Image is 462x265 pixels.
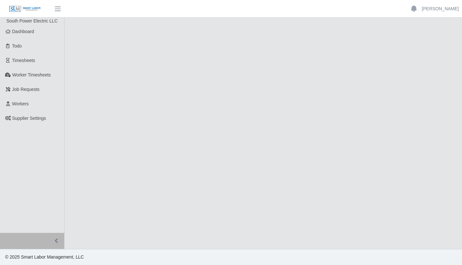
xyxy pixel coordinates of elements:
[12,116,46,121] span: Supplier Settings
[12,87,40,92] span: Job Requests
[12,29,34,34] span: Dashboard
[422,5,459,12] a: [PERSON_NAME]
[6,18,58,23] span: South Power Electric LLC
[5,254,84,260] span: © 2025 Smart Labor Management, LLC
[12,43,22,49] span: Todo
[9,5,41,13] img: SLM Logo
[12,101,29,106] span: Workers
[12,72,51,77] span: Worker Timesheets
[12,58,35,63] span: Timesheets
